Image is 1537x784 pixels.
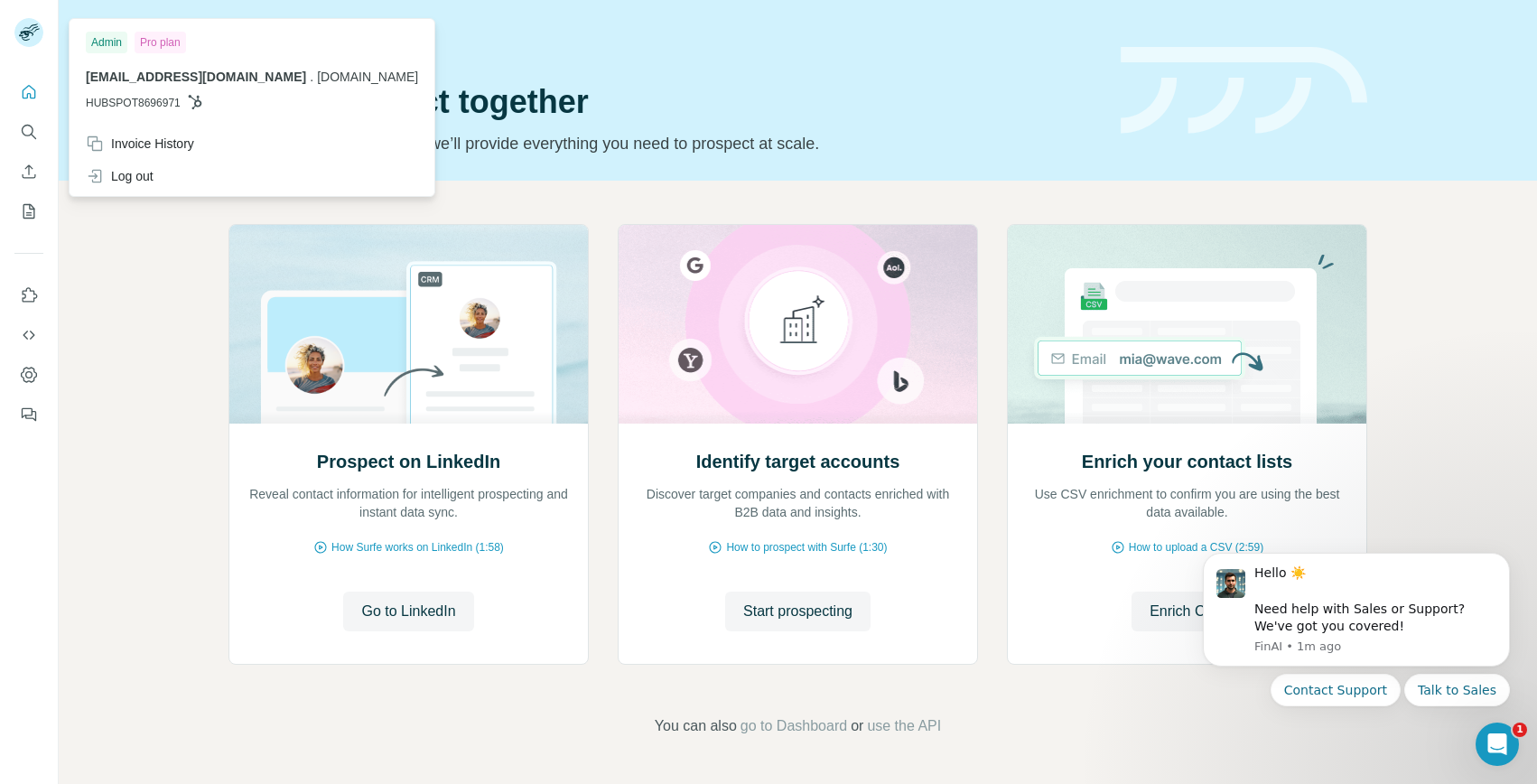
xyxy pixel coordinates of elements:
[14,359,43,391] button: Dashboard
[86,135,194,153] div: Invoice History
[228,225,589,424] img: Prospect on LinkedIn
[361,601,455,622] span: Go to LinkedIn
[1476,723,1519,766] iframe: Intercom live chat
[86,32,127,53] div: Admin
[851,715,863,737] span: or
[343,592,473,631] button: Go to LinkedIn
[1082,449,1292,474] h2: Enrich your contact lists
[1026,485,1348,521] p: Use CSV enrichment to confirm you are using the best data available.
[743,601,852,622] span: Start prospecting
[86,95,181,111] span: HUBSPOT8696971
[86,167,154,185] div: Log out
[135,32,186,53] div: Pro plan
[1121,47,1367,135] img: banner
[1513,723,1527,737] span: 1
[1129,539,1263,555] span: How to upload a CSV (2:59)
[228,33,1099,51] div: Quick start
[14,76,43,108] button: Quick start
[1150,601,1225,622] span: Enrich CSV
[1132,592,1243,631] button: Enrich CSV
[317,70,418,84] span: [DOMAIN_NAME]
[726,539,887,555] span: How to prospect with Surfe (1:30)
[331,539,504,555] span: How Surfe works on LinkedIn (1:58)
[696,449,900,474] h2: Identify target accounts
[655,715,737,737] span: You can also
[86,70,306,84] span: [EMAIL_ADDRESS][DOMAIN_NAME]
[14,155,43,188] button: Enrich CSV
[14,279,43,312] button: Use Surfe on LinkedIn
[14,116,43,148] button: Search
[741,715,847,737] button: go to Dashboard
[317,449,500,474] h2: Prospect on LinkedIn
[247,485,570,521] p: Reveal contact information for intelligent prospecting and instant data sync.
[228,84,1099,120] h1: Let’s prospect together
[618,225,978,424] img: Identify target accounts
[14,319,43,351] button: Use Surfe API
[310,70,313,84] span: .
[228,131,1099,156] p: Pick your starting point and we’ll provide everything you need to prospect at scale.
[725,592,871,631] button: Start prospecting
[1007,225,1367,424] img: Enrich your contact lists
[1176,530,1537,775] iframe: Intercom notifications message
[867,715,941,737] button: use the API
[14,195,43,228] button: My lists
[14,398,43,431] button: Feedback
[637,485,959,521] p: Discover target companies and contacts enriched with B2B data and insights.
